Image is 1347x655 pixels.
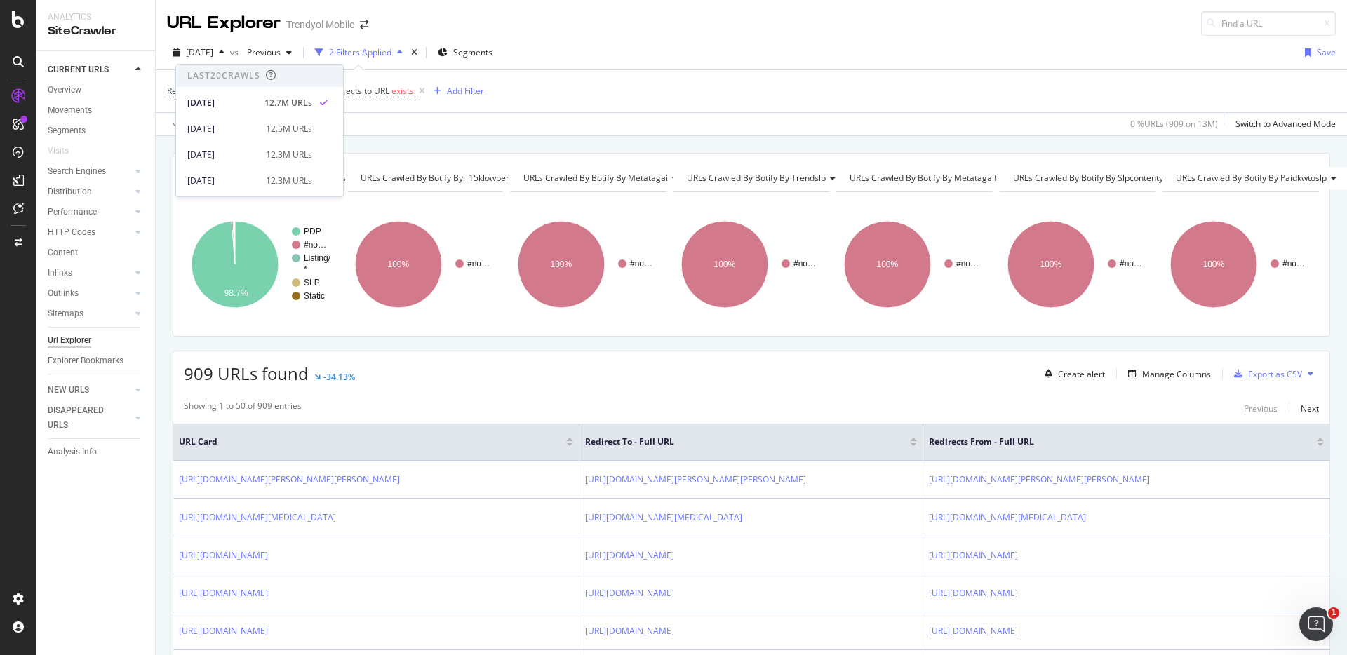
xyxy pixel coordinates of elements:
[48,383,89,398] div: NEW URLS
[48,445,145,459] a: Analysis Info
[1201,11,1336,36] input: Find a URL
[48,286,79,301] div: Outlinks
[630,259,652,269] text: #no…
[184,400,302,417] div: Showing 1 to 50 of 909 entries
[304,278,320,288] text: SLP
[673,203,830,325] svg: A chart.
[929,548,1018,562] a: [URL][DOMAIN_NAME]
[48,333,91,348] div: Url Explorer
[793,259,816,269] text: #no…
[187,175,257,187] div: [DATE]
[1162,203,1319,325] svg: A chart.
[48,144,83,158] a: Visits
[48,306,83,321] div: Sitemaps
[304,240,326,250] text: #no…
[266,123,312,135] div: 12.5M URLs
[179,511,336,525] a: [URL][DOMAIN_NAME][MEDICAL_DATA]
[453,46,492,58] span: Segments
[48,266,72,281] div: Inlinks
[1282,259,1305,269] text: #no…
[1299,607,1333,641] iframe: Intercom live chat
[264,97,312,109] div: 12.7M URLs
[48,333,145,348] a: Url Explorer
[184,362,309,385] span: 909 URLs found
[167,11,281,35] div: URL Explorer
[836,203,993,325] svg: A chart.
[347,203,504,325] div: A chart.
[1244,400,1278,417] button: Previous
[48,383,131,398] a: NEW URLS
[521,167,689,189] h4: URLs Crawled By Botify By metatagai
[241,46,281,58] span: Previous
[713,259,735,269] text: 100%
[1203,259,1225,269] text: 100%
[48,83,145,97] a: Overview
[48,11,144,23] div: Analytics
[1142,368,1211,380] div: Manage Columns
[467,259,490,269] text: #no…
[48,353,123,368] div: Explorer Bookmarks
[1176,172,1327,184] span: URLs Crawled By Botify By paidkwtoslp
[304,227,321,236] text: PDP
[1248,368,1302,380] div: Export as CSV
[585,511,742,525] a: [URL][DOMAIN_NAME][MEDICAL_DATA]
[929,473,1150,487] a: [URL][DOMAIN_NAME][PERSON_NAME][PERSON_NAME]
[585,624,674,638] a: [URL][DOMAIN_NAME]
[48,403,119,433] div: DISAPPEARED URLS
[48,144,69,158] div: Visits
[1039,363,1105,385] button: Create alert
[230,46,241,58] span: vs
[360,20,368,29] div: arrow-right-arrow-left
[1120,259,1142,269] text: #no…
[929,511,1086,525] a: [URL][DOMAIN_NAME][MEDICAL_DATA]
[187,97,256,109] div: [DATE]
[877,259,899,269] text: 100%
[48,205,97,220] div: Performance
[179,435,563,448] span: URL Card
[1299,41,1336,64] button: Save
[1228,363,1302,385] button: Export as CSV
[48,123,145,138] a: Segments
[447,85,484,97] div: Add Filter
[929,624,1018,638] a: [URL][DOMAIN_NAME]
[48,184,131,199] a: Distribution
[1235,118,1336,130] div: Switch to Advanced Mode
[358,167,607,189] h4: URLs Crawled By Botify By _15klowperformslpmetatagwai
[48,245,78,260] div: Content
[1000,203,1156,325] svg: A chart.
[585,548,674,562] a: [URL][DOMAIN_NAME]
[1122,365,1211,382] button: Manage Columns
[48,266,131,281] a: Inlinks
[187,149,257,161] div: [DATE]
[929,435,1296,448] span: Redirects From - Full URL
[167,41,230,64] button: [DATE]
[929,586,1018,600] a: [URL][DOMAIN_NAME]
[167,113,208,135] button: Apply
[266,175,312,187] div: 12.3M URLs
[323,371,355,383] div: -34.13%
[48,245,145,260] a: Content
[1058,368,1105,380] div: Create alert
[48,103,92,118] div: Movements
[48,445,97,459] div: Analysis Info
[48,23,144,39] div: SiteCrawler
[684,167,847,189] h4: URLs Crawled By Botify By trendslp
[179,624,268,638] a: [URL][DOMAIN_NAME]
[266,149,312,161] div: 12.3M URLs
[48,205,131,220] a: Performance
[326,85,389,97] span: Redirects to URL
[179,586,268,600] a: [URL][DOMAIN_NAME]
[510,203,666,325] svg: A chart.
[432,41,498,64] button: Segments
[387,259,409,269] text: 100%
[304,253,331,263] text: Listing/
[1244,403,1278,414] div: Previous
[48,225,131,240] a: HTTP Codes
[48,306,131,321] a: Sitemaps
[48,83,81,97] div: Overview
[187,123,257,135] div: [DATE]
